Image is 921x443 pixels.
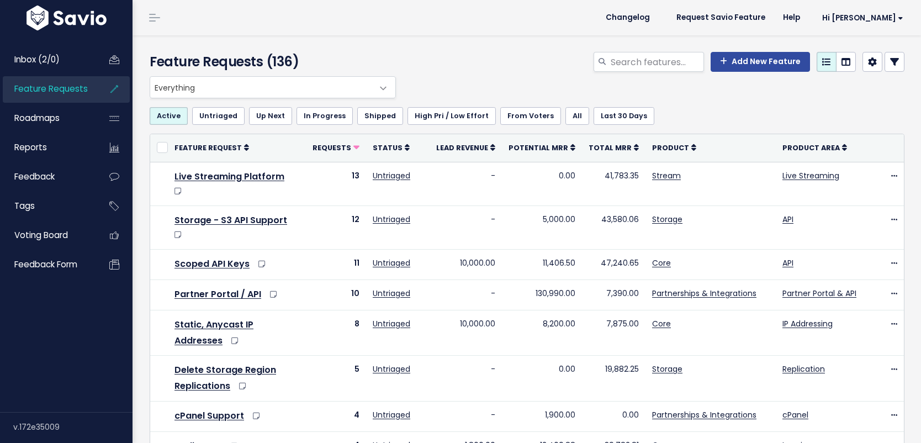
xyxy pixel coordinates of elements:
span: Everything [150,77,373,98]
a: Partner Portal & API [782,288,856,299]
a: Product Area [782,142,847,153]
a: cPanel [782,409,808,420]
td: - [430,205,502,249]
td: 10,000.00 [430,310,502,356]
td: 0.00 [502,162,582,205]
a: Inbox (2/0) [3,47,92,72]
a: Feedback form [3,252,92,277]
a: Requests [313,142,359,153]
span: Feature Requests [14,83,88,94]
a: All [565,107,589,125]
span: Roadmaps [14,112,60,124]
div: v.172e35009 [13,413,133,441]
a: Untriaged [373,257,410,268]
td: 19,882.25 [582,356,645,402]
h4: Feature Requests (136) [150,52,390,72]
td: 7,390.00 [582,279,645,310]
a: Stream [652,170,681,181]
a: Hi [PERSON_NAME] [809,9,912,27]
span: Requests [313,143,351,152]
td: 12 [306,205,366,249]
span: Feedback form [14,259,77,270]
td: 8,200.00 [502,310,582,356]
a: Feedback [3,164,92,189]
a: Live Streaming [782,170,839,181]
a: Active [150,107,188,125]
a: Voting Board [3,223,92,248]
a: Up Next [249,107,292,125]
a: Lead Revenue [436,142,495,153]
a: From Voters [500,107,561,125]
a: Shipped [357,107,403,125]
td: 13 [306,162,366,205]
a: API [782,257,793,268]
span: Reports [14,141,47,153]
a: High Pri / Low Effort [407,107,496,125]
td: 47,240.65 [582,249,645,279]
ul: Filter feature requests [150,107,904,125]
a: Roadmaps [3,106,92,131]
td: 10,000.00 [430,249,502,279]
td: 8 [306,310,366,356]
a: Core [652,318,671,329]
a: Total MRR [589,142,639,153]
img: logo-white.9d6f32f41409.svg [24,6,109,30]
a: Delete Storage Region Replications [174,363,276,392]
a: Storage - S3 API Support [174,214,287,226]
a: API [782,214,793,225]
a: Untriaged [373,409,410,420]
span: Status [373,143,403,152]
td: 130,990.00 [502,279,582,310]
a: Last 30 Days [594,107,654,125]
td: 0.00 [502,356,582,402]
input: Search features... [610,52,704,72]
a: Static, Anycast IP Addresses [174,318,253,347]
td: 11,406.50 [502,249,582,279]
a: In Progress [297,107,353,125]
span: Inbox (2/0) [14,54,60,65]
a: Replication [782,363,825,375]
td: 43,580.06 [582,205,645,249]
span: Changelog [606,14,650,22]
a: Partnerships & Integrations [652,409,756,420]
a: Untriaged [373,318,410,329]
span: Tags [14,200,35,212]
a: Status [373,142,410,153]
a: Untriaged [373,363,410,375]
span: Feature Request [174,143,242,152]
span: Total MRR [589,143,632,152]
td: 5 [306,356,366,402]
a: Live Streaming Platform [174,170,284,183]
a: Feature Requests [3,76,92,102]
span: Lead Revenue [436,143,488,152]
a: IP Addressing [782,318,833,329]
td: - [430,402,502,432]
a: Help [774,9,809,26]
a: Untriaged [373,288,410,299]
a: Reports [3,135,92,160]
a: Storage [652,214,682,225]
td: - [430,162,502,205]
a: Partnerships & Integrations [652,288,756,299]
td: 5,000.00 [502,205,582,249]
a: Storage [652,363,682,375]
span: Voting Board [14,229,68,241]
td: 7,875.00 [582,310,645,356]
a: Partner Portal / API [174,288,261,300]
span: Hi [PERSON_NAME] [822,14,903,22]
a: Potential MRR [509,142,575,153]
a: Untriaged [373,170,410,181]
a: Scoped API Keys [174,257,250,270]
a: Untriaged [192,107,245,125]
span: Product [652,143,689,152]
td: 1,900.00 [502,402,582,432]
td: 10 [306,279,366,310]
span: Everything [150,76,396,98]
a: Core [652,257,671,268]
a: Add New Feature [711,52,810,72]
td: - [430,279,502,310]
a: Product [652,142,696,153]
a: Untriaged [373,214,410,225]
a: cPanel Support [174,409,244,422]
span: Potential MRR [509,143,568,152]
